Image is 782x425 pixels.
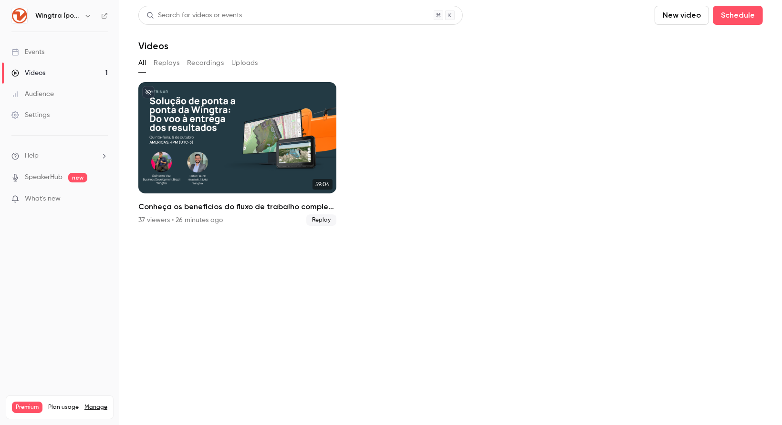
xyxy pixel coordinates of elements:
[11,47,44,57] div: Events
[655,6,709,25] button: New video
[306,214,336,226] span: Replay
[142,86,155,98] button: unpublished
[11,110,50,120] div: Settings
[48,404,79,411] span: Plan usage
[138,201,336,212] h2: Conheça os benefícios do fluxo de trabalho completo e integrado da Wingtra en [GEOGRAPHIC_DATA]
[313,179,333,190] span: 59:04
[138,82,336,226] a: 59:04Conheça os benefícios do fluxo de trabalho completo e integrado da Wingtra en [GEOGRAPHIC_DA...
[138,6,763,419] section: Videos
[84,404,107,411] a: Manage
[12,8,27,23] img: Wingtra (português)
[12,402,42,413] span: Premium
[11,151,108,161] li: help-dropdown-opener
[713,6,763,25] button: Schedule
[154,55,179,71] button: Replays
[25,194,61,204] span: What's new
[146,11,242,21] div: Search for videos or events
[25,172,63,182] a: SpeakerHub
[138,55,146,71] button: All
[11,68,45,78] div: Videos
[11,89,54,99] div: Audience
[68,173,87,182] span: new
[138,40,168,52] h1: Videos
[35,11,80,21] h6: Wingtra (português)
[138,82,336,226] li: Conheça os benefícios do fluxo de trabalho completo e integrado da Wingtra en Brasil
[25,151,39,161] span: Help
[138,215,223,225] div: 37 viewers • 26 minutes ago
[138,82,763,226] ul: Videos
[231,55,258,71] button: Uploads
[187,55,224,71] button: Recordings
